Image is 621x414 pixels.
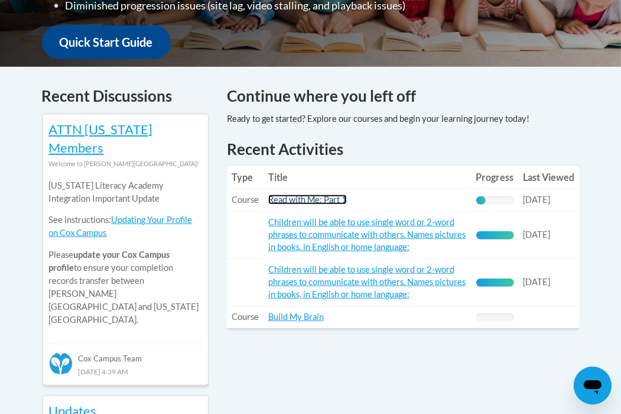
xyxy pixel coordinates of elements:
div: Progress, % [476,231,514,240]
div: Please to ensure your completion records transfer between [PERSON_NAME][GEOGRAPHIC_DATA] and [US_... [49,170,202,335]
span: [DATE] [524,195,551,205]
p: [US_STATE] Literacy Academy Integration Important Update [49,179,202,205]
a: Read with Me: Part 1 [268,195,347,205]
a: Updating Your Profile on Cox Campus [49,215,193,238]
span: Course [232,312,259,322]
a: Children will be able to use single word or 2-word phrases to communicate with others. Names pict... [268,217,466,252]
b: update your Cox Campus profile [49,250,170,273]
div: Welcome to [PERSON_NAME][GEOGRAPHIC_DATA]! [49,157,202,170]
p: See instructions: [49,214,202,240]
a: Build My Brain [268,312,324,322]
th: Title [264,166,472,189]
a: ATTN [US_STATE] Members [49,121,153,156]
iframe: Button to launch messaging window [574,367,612,405]
div: Progress, % [476,279,514,287]
span: [DATE] [524,277,551,287]
div: [DATE] 4:39 AM [49,365,202,378]
th: Progress [472,166,519,189]
div: Progress, % [476,196,486,205]
th: Last Viewed [519,166,580,189]
span: [DATE] [524,229,551,240]
a: Children will be able to use single word or 2-word phrases to communicate with others. Names pict... [268,264,466,299]
h4: Continue where you left off [227,85,580,108]
span: Course [232,195,259,205]
th: Type [227,166,264,189]
h1: Recent Activities [227,138,580,160]
a: Quick Start Guide [42,25,171,59]
div: Cox Campus Team [49,344,202,365]
h4: Recent Discussions [42,85,209,108]
img: Cox Campus Team [49,352,73,376]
